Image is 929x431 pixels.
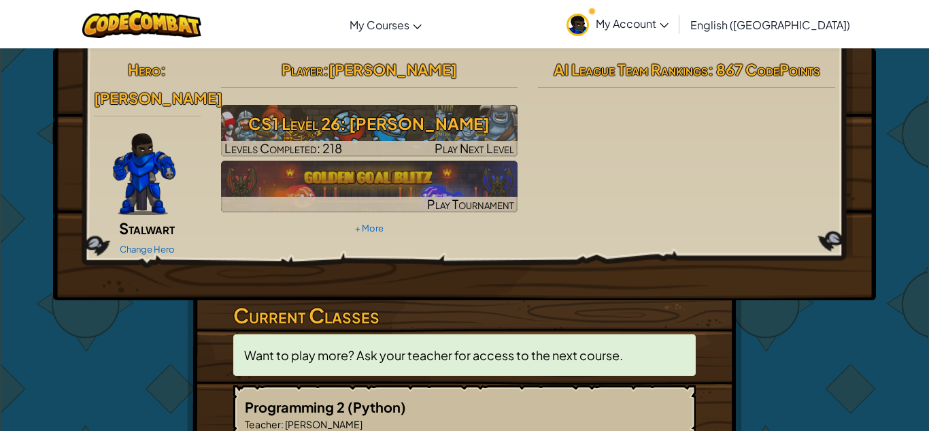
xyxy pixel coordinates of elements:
[120,244,175,255] a: Change Hero
[221,105,518,157] img: CS1 Level 26: Wakka Maul
[128,60,161,79] span: Hero
[567,14,589,36] img: avatar
[343,6,428,43] a: My Courses
[328,60,457,79] span: [PERSON_NAME]
[690,18,850,32] span: English ([GEOGRAPHIC_DATA])
[224,140,342,156] span: Levels Completed: 218
[113,133,175,215] img: Gordon-selection-pose.png
[119,219,175,238] span: Stalwart
[350,18,409,32] span: My Courses
[221,161,518,212] img: Golden Goal
[221,108,518,139] h3: CS1 Level 26: [PERSON_NAME]
[560,3,675,46] a: My Account
[245,418,281,430] span: Teacher
[284,418,362,430] span: [PERSON_NAME]
[282,60,323,79] span: Player
[348,398,406,415] span: (Python)
[244,347,623,363] span: Want to play more? Ask your teacher for access to the next course.
[221,105,518,157] a: Play Next Level
[435,140,514,156] span: Play Next Level
[554,60,708,79] span: AI League Team Rankings
[323,60,328,79] span: :
[427,196,514,212] span: Play Tournament
[82,10,201,38] img: CodeCombat logo
[596,16,669,31] span: My Account
[233,300,696,331] h3: Current Classes
[708,60,820,79] span: : 867 CodePoints
[221,161,518,212] a: Play Tournament
[355,223,384,234] a: + More
[281,418,284,430] span: :
[683,6,857,43] a: English ([GEOGRAPHIC_DATA])
[161,60,166,79] span: :
[245,398,348,415] span: Programming 2
[94,89,222,108] span: [PERSON_NAME]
